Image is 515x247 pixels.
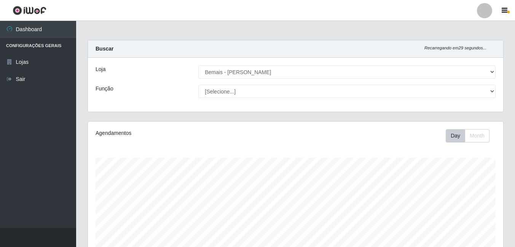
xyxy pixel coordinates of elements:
[96,129,255,137] div: Agendamentos
[96,46,113,52] strong: Buscar
[96,85,113,93] label: Função
[424,46,486,50] i: Recarregando em 29 segundos...
[96,65,105,73] label: Loja
[13,6,46,15] img: CoreUI Logo
[446,129,496,142] div: Toolbar with button groups
[446,129,465,142] button: Day
[465,129,489,142] button: Month
[446,129,489,142] div: First group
